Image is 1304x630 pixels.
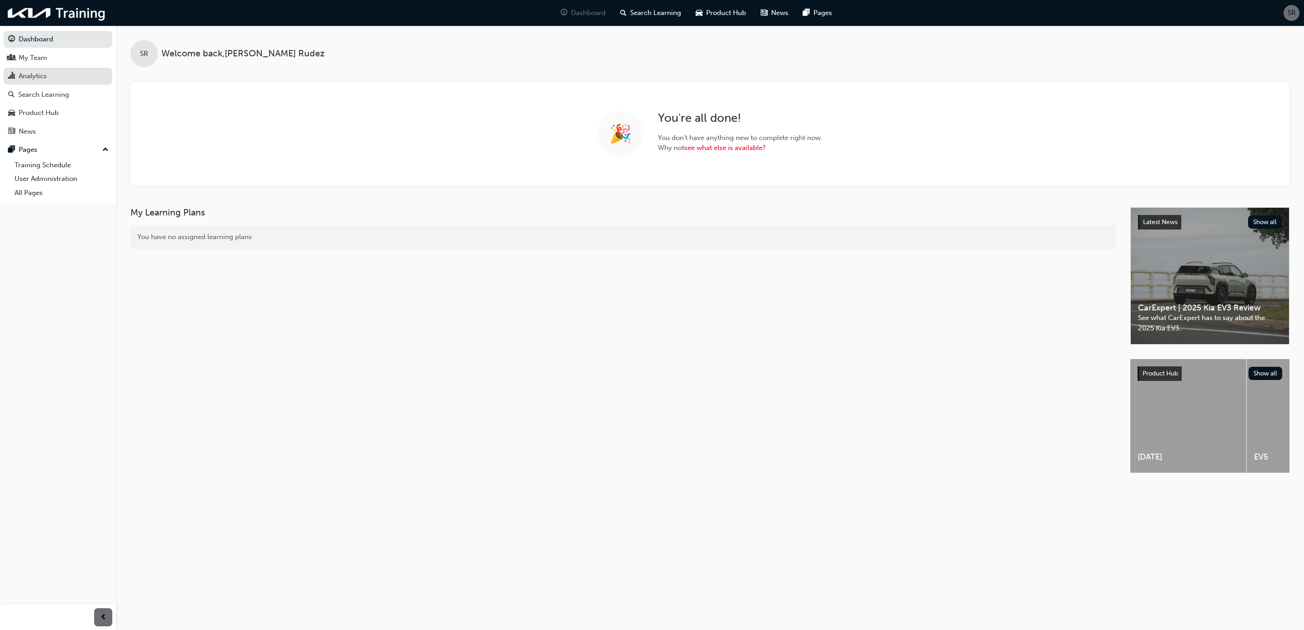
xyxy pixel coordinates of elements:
span: Product Hub [706,8,746,18]
img: kia-training [5,4,109,22]
span: car-icon [696,7,702,19]
a: User Administration [11,172,112,186]
a: news-iconNews [753,4,796,22]
span: search-icon [620,7,627,19]
button: DashboardMy TeamAnalyticsSearch LearningProduct HubNews [4,29,112,141]
a: Dashboard [4,31,112,48]
span: SR [140,49,148,59]
span: car-icon [8,109,15,117]
span: Latest News [1143,218,1178,226]
a: News [4,123,112,140]
h2: You ' re all done! [658,111,823,125]
span: Dashboard [571,8,606,18]
a: Training Schedule [11,158,112,172]
div: Search Learning [18,90,69,100]
span: SR [1288,8,1296,18]
span: news-icon [761,7,767,19]
button: Pages [4,141,112,158]
button: SR [1284,5,1299,21]
div: News [19,126,36,137]
span: CarExpert | 2025 Kia EV3 Review [1138,303,1282,313]
span: prev-icon [100,612,107,623]
span: Welcome back , [PERSON_NAME] Rudez [161,49,325,59]
div: You have no assigned learning plans [130,225,1116,249]
span: pages-icon [8,146,15,154]
button: Show all [1249,367,1283,380]
div: Analytics [19,71,47,81]
span: guage-icon [8,35,15,44]
a: Latest NewsShow allCarExpert | 2025 Kia EV3 ReviewSee what CarExpert has to say about the 2025 Ki... [1130,207,1289,345]
a: guage-iconDashboard [553,4,613,22]
a: car-iconProduct Hub [688,4,753,22]
div: Product Hub [19,108,59,118]
button: Show all [1248,215,1282,229]
span: pages-icon [803,7,810,19]
span: You don ' t have anything new to complete right now. [658,133,823,143]
span: chart-icon [8,72,15,80]
a: Search Learning [4,86,112,103]
a: Product HubShow all [1138,366,1282,381]
span: [DATE] [1138,452,1239,462]
a: search-iconSearch Learning [613,4,688,22]
a: All Pages [11,186,112,200]
span: up-icon [102,144,109,156]
div: Pages [19,145,37,155]
span: Search Learning [630,8,681,18]
span: Why not [658,143,823,153]
span: Product Hub [1143,370,1178,377]
span: news-icon [8,128,15,136]
span: search-icon [8,91,15,99]
a: [DATE] [1130,359,1246,473]
a: Analytics [4,68,112,85]
a: Product Hub [4,105,112,121]
span: guage-icon [561,7,567,19]
span: Pages [813,8,832,18]
span: News [771,8,788,18]
span: people-icon [8,54,15,62]
a: see what else is available? [684,144,766,152]
div: My Team [19,53,47,63]
span: 🎉 [609,129,632,139]
span: See what CarExpert has to say about the 2025 Kia EV3. [1138,313,1282,333]
a: My Team [4,50,112,66]
a: pages-iconPages [796,4,839,22]
h3: My Learning Plans [130,207,1116,218]
a: Latest NewsShow all [1138,215,1282,230]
